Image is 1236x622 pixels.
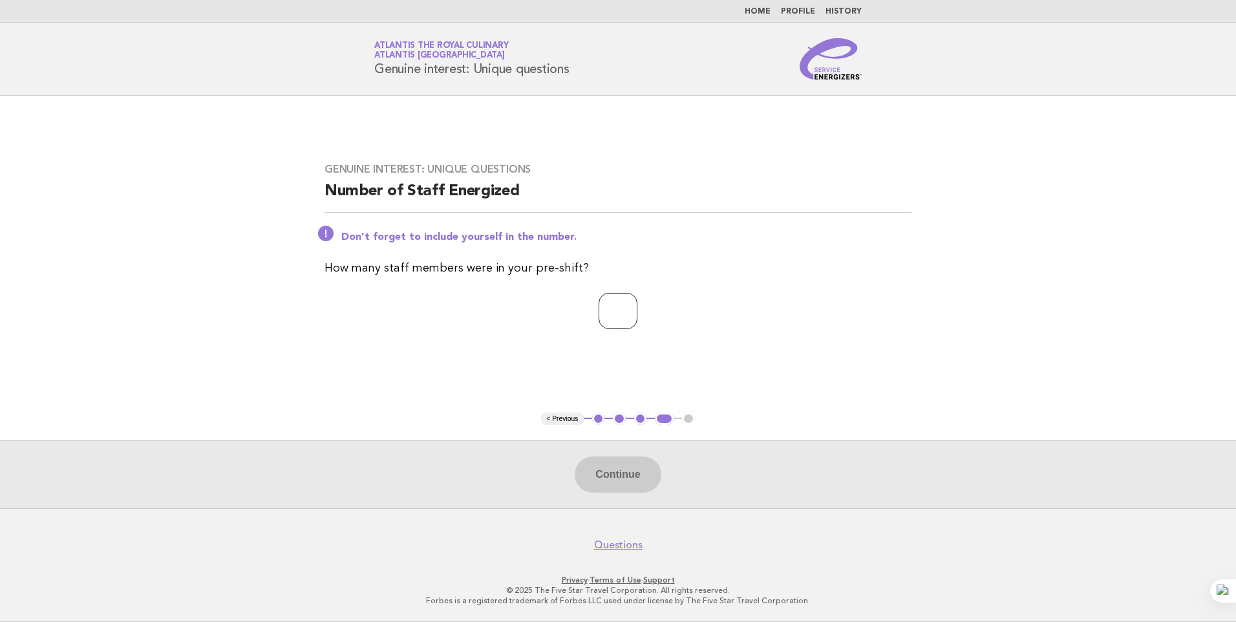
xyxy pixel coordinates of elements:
[541,413,583,425] button: < Previous
[592,413,605,425] button: 1
[781,8,815,16] a: Profile
[590,575,641,584] a: Terms of Use
[222,595,1014,606] p: Forbes is a registered trademark of Forbes LLC used under license by The Five Star Travel Corpora...
[374,42,570,76] h1: Genuine interest: Unique questions
[222,575,1014,585] p: · ·
[325,181,911,213] h2: Number of Staff Energized
[800,38,862,80] img: Service Energizers
[643,575,675,584] a: Support
[325,163,911,176] h3: Genuine interest: Unique questions
[594,539,643,552] a: Questions
[374,52,505,60] span: Atlantis [GEOGRAPHIC_DATA]
[562,575,588,584] a: Privacy
[374,41,508,59] a: Atlantis the Royal CulinaryAtlantis [GEOGRAPHIC_DATA]
[325,259,911,277] p: How many staff members were in your pre-shift?
[222,585,1014,595] p: © 2025 The Five Star Travel Corporation. All rights reserved.
[745,8,771,16] a: Home
[826,8,862,16] a: History
[655,413,674,425] button: 4
[341,231,911,244] p: Don't forget to include yourself in the number.
[634,413,647,425] button: 3
[613,413,626,425] button: 2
